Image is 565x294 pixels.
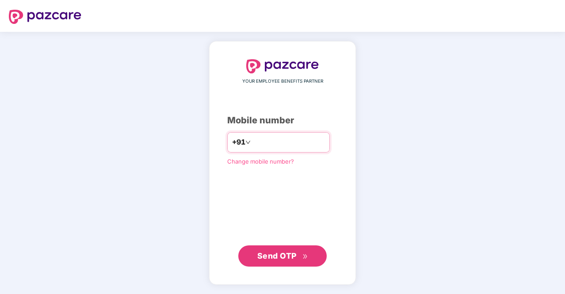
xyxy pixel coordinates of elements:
span: +91 [232,137,245,148]
button: Send OTPdouble-right [238,245,327,267]
span: down [245,140,251,145]
a: Change mobile number? [227,158,294,165]
div: Mobile number [227,114,338,127]
span: Send OTP [257,251,297,260]
img: logo [246,59,319,73]
span: YOUR EMPLOYEE BENEFITS PARTNER [242,78,323,85]
img: logo [9,10,81,24]
span: double-right [302,254,308,260]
